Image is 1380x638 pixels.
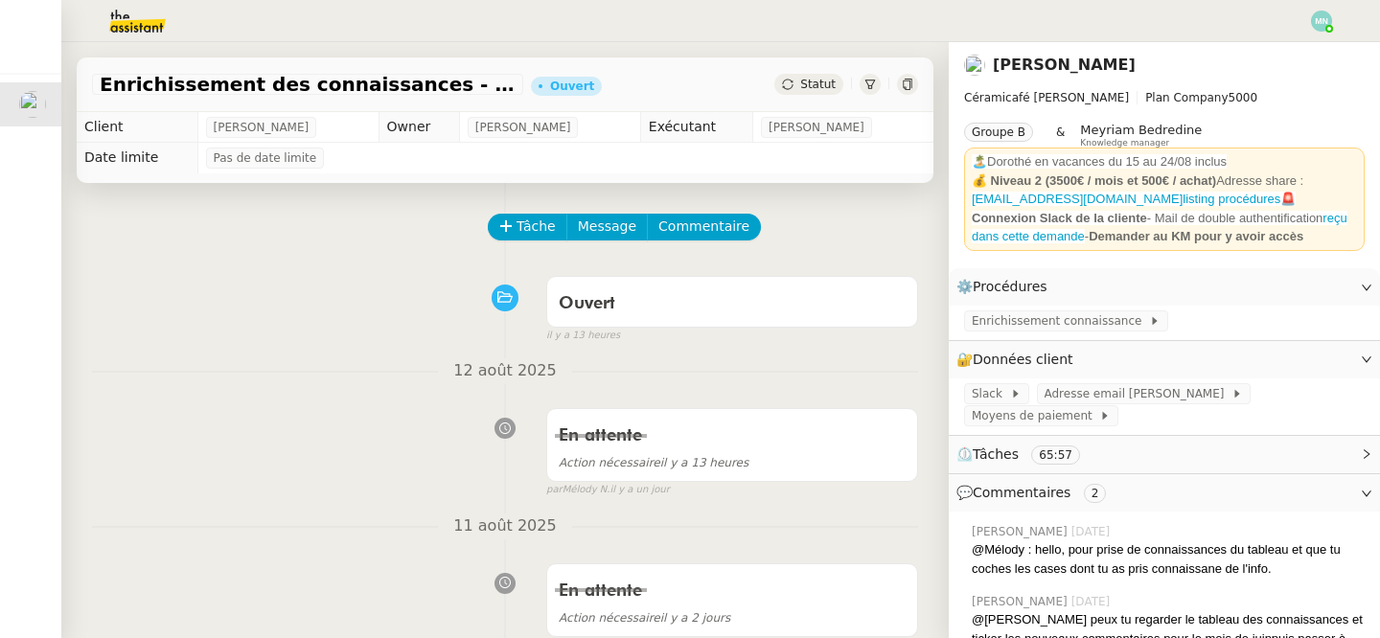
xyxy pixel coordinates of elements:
[972,406,1099,425] span: Moyens de paiement
[550,80,594,92] div: Ouvert
[972,540,1365,578] div: @Mélody : hello, pour prise de connaissances du tableau et que tu coches les cases dont tu as pri...
[546,328,620,344] span: il y a 13 heures
[379,112,459,143] td: Owner
[973,446,1019,462] span: Tâches
[517,216,556,238] span: Tâche
[559,456,660,469] span: Action nécessaire
[1071,593,1115,610] span: [DATE]
[559,611,660,625] span: Action nécessaire
[214,118,310,137] span: [PERSON_NAME]
[546,482,563,498] span: par
[973,485,1070,500] span: Commentaires
[1031,445,1080,465] nz-tag: 65:57
[973,279,1047,294] span: Procédures
[1147,211,1323,225] span: - Mail de double authentification
[559,582,642,600] span: En attente
[769,118,864,137] span: [PERSON_NAME]
[1080,123,1202,148] app-user-label: Knowledge manager
[1084,484,1107,503] nz-tag: 2
[546,482,670,498] small: Mélody N.
[972,173,1216,188] strong: 💰 Niveau 2 (3500€ / mois et 500€ / achat)
[438,358,571,384] span: 12 août 2025
[1229,91,1258,104] span: 5000
[972,192,1183,206] a: [EMAIL_ADDRESS][DOMAIN_NAME]
[77,143,197,173] td: Date limite
[972,171,1357,246] div: Adresse share : -
[559,456,748,469] span: il y a 13 heures
[559,427,642,444] span: En attente
[438,513,571,539] span: 11 août 2025
[949,474,1380,512] div: 💬Commentaires 2
[658,216,749,238] span: Commentaire
[1080,138,1169,148] span: Knowledge manager
[972,593,1071,610] span: [PERSON_NAME]
[1145,91,1228,104] span: Plan Company
[993,56,1136,74] a: [PERSON_NAME]
[800,78,836,91] span: Statut
[1071,523,1115,540] span: [DATE]
[1280,192,1296,206] span: 🚨
[972,311,1149,330] span: Enrichissement connaissance
[972,154,1227,169] span: 🏝️Dorothé en vacances du 15 au 24/08 inclus
[949,341,1380,378] div: 🔐Données client
[100,75,516,94] span: Enrichissement des connaissances - [DATE]
[964,55,985,76] img: users%2F9mvJqJUvllffspLsQzytnd0Nt4c2%2Favatar%2F82da88e3-d90d-4e39-b37d-dcb7941179ae
[578,216,636,238] span: Message
[566,214,648,240] button: Message
[559,295,615,312] span: Ouvert
[559,611,730,625] span: il y a 2 jours
[1183,192,1280,206] a: listing procédures
[964,123,1033,142] nz-tag: Groupe B
[1045,384,1232,403] span: Adresse email [PERSON_NAME]
[640,112,752,143] td: Exécutant
[972,211,1147,225] strong: Connexion Slack de la cliente
[956,485,1114,500] span: 💬
[647,214,761,240] button: Commentaire
[214,148,317,168] span: Pas de date limite
[488,214,567,240] button: Tâche
[973,352,1073,367] span: Données client
[949,436,1380,473] div: ⏲️Tâches 65:57
[956,446,1096,462] span: ⏲️
[77,112,197,143] td: Client
[956,349,1081,371] span: 🔐
[1056,123,1065,148] span: &
[972,384,1010,403] span: Slack
[475,118,571,137] span: [PERSON_NAME]
[949,268,1380,306] div: ⚙️Procédures
[1089,229,1303,243] strong: Demander au KM pour y avoir accès
[1080,123,1202,137] span: Meyriam Bedredine
[609,482,669,498] span: il y a un jour
[964,91,1129,104] span: Céramicafé [PERSON_NAME]
[19,91,46,118] img: users%2F9mvJqJUvllffspLsQzytnd0Nt4c2%2Favatar%2F82da88e3-d90d-4e39-b37d-dcb7941179ae
[1311,11,1332,32] img: svg
[956,276,1056,298] span: ⚙️
[972,523,1071,540] span: [PERSON_NAME]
